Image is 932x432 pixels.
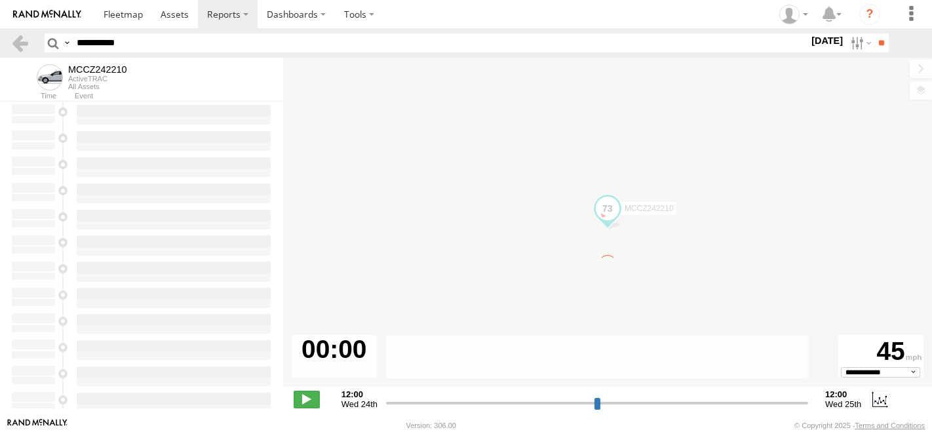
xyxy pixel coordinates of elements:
[62,33,72,52] label: Search Query
[13,10,81,19] img: rand-logo.svg
[859,4,880,25] i: ?
[809,33,845,48] label: [DATE]
[294,391,320,408] label: Play/Stop
[845,33,874,52] label: Search Filter Options
[775,5,813,24] div: Zulema McIntosch
[7,419,68,432] a: Visit our Website
[68,83,127,90] div: All Assets
[794,422,925,429] div: © Copyright 2025 -
[406,422,456,429] div: Version: 306.00
[10,33,29,52] a: Back to previous Page
[68,75,127,83] div: ActiveTRAC
[75,93,283,100] div: Event
[68,64,127,75] div: MCCZ242210 - View Asset History
[840,337,922,367] div: 45
[825,399,861,409] span: Wed 25th
[855,422,925,429] a: Terms and Conditions
[341,399,378,409] span: Wed 24th
[341,389,378,399] strong: 12:00
[825,389,861,399] strong: 12:00
[10,93,56,100] div: Time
